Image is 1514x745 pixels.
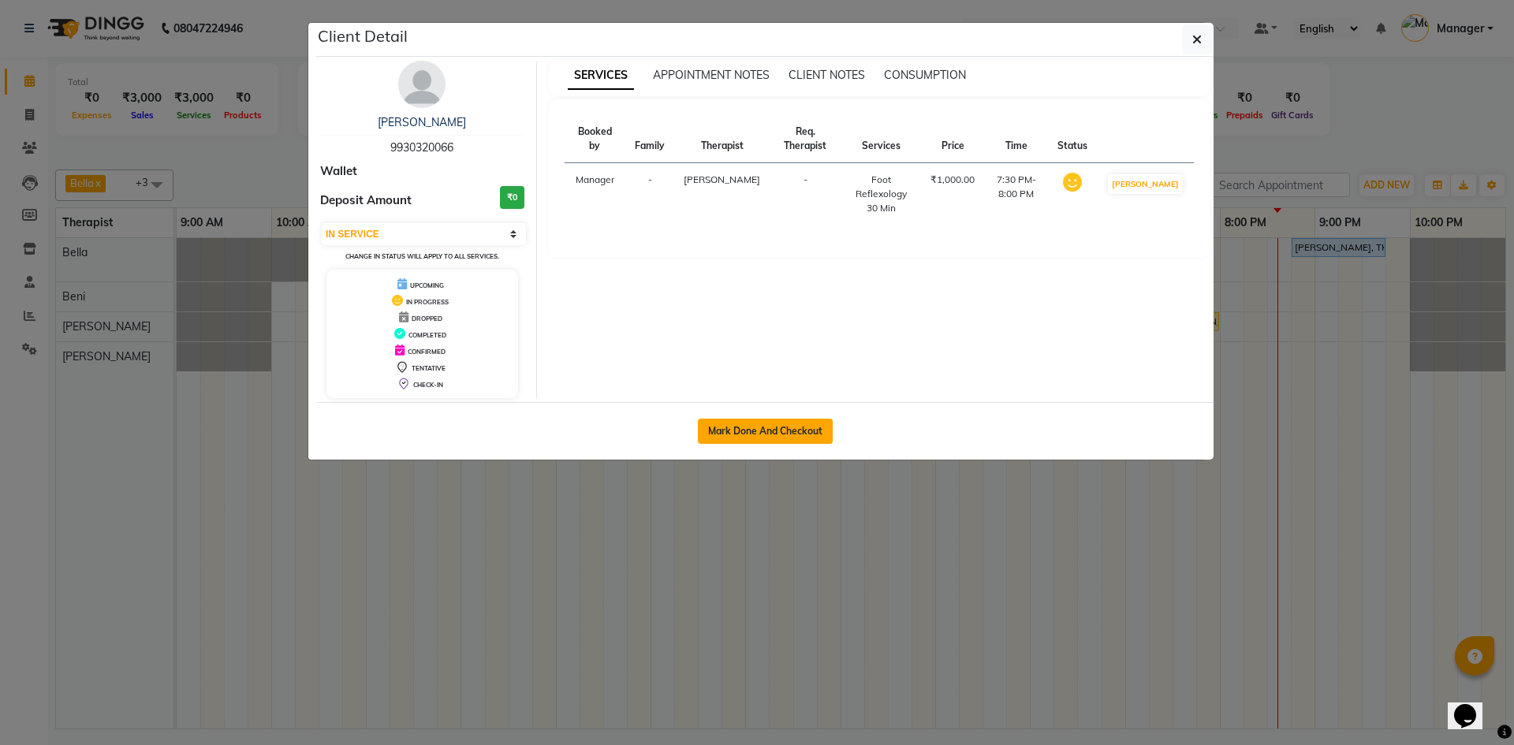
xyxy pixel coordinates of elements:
[984,115,1048,163] th: Time
[984,163,1048,225] td: 7:30 PM-8:00 PM
[1448,682,1498,729] iframe: chat widget
[1108,174,1183,194] button: [PERSON_NAME]
[320,192,412,210] span: Deposit Amount
[565,115,626,163] th: Booked by
[500,186,524,209] h3: ₹0
[406,298,449,306] span: IN PROGRESS
[378,115,466,129] a: [PERSON_NAME]
[625,115,674,163] th: Family
[412,315,442,322] span: DROPPED
[625,163,674,225] td: -
[390,140,453,155] span: 9930320066
[412,364,446,372] span: TENTATIVE
[653,68,770,82] span: APPOINTMENT NOTES
[770,115,841,163] th: Req. Therapist
[1048,115,1097,163] th: Status
[684,173,760,185] span: [PERSON_NAME]
[568,61,634,90] span: SERVICES
[789,68,865,82] span: CLIENT NOTES
[320,162,357,181] span: Wallet
[318,24,408,48] h5: Client Detail
[698,419,833,444] button: Mark Done And Checkout
[565,163,626,225] td: Manager
[410,281,444,289] span: UPCOMING
[850,173,912,215] div: Foot Reflexology 30 Min
[674,115,770,163] th: Therapist
[921,115,984,163] th: Price
[408,348,446,356] span: CONFIRMED
[408,331,446,339] span: COMPLETED
[770,163,841,225] td: -
[930,173,975,187] div: ₹1,000.00
[398,61,446,108] img: avatar
[841,115,921,163] th: Services
[884,68,966,82] span: CONSUMPTION
[345,252,499,260] small: Change in status will apply to all services.
[413,381,443,389] span: CHECK-IN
